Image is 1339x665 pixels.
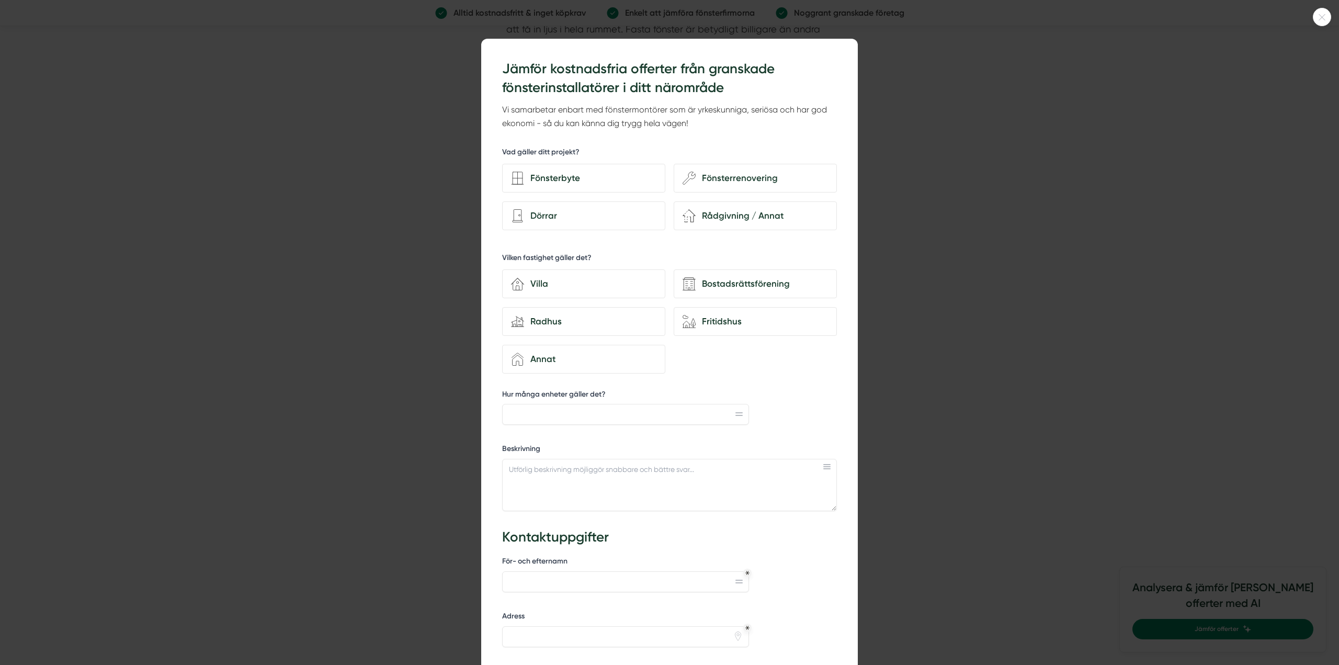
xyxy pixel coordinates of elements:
[502,528,837,547] h3: Kontaktuppgifter
[502,556,749,569] label: För- och efternamn
[502,147,580,160] h5: Vad gäller ditt projekt?
[745,626,750,630] div: Obligatoriskt
[502,444,837,457] label: Beskrivning
[502,60,837,98] h3: Jämför kostnadsfria offerter från granskade fönsterinstallatörer i ditt närområde
[745,571,750,575] div: Obligatoriskt
[502,389,749,402] label: Hur många enheter gäller det?
[502,103,837,131] p: Vi samarbetar enbart med fönstermontörer som är yrkeskunniga, seriösa och har god ekonomi - så du...
[502,253,592,266] h5: Vilken fastighet gäller det?
[502,611,749,624] label: Adress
